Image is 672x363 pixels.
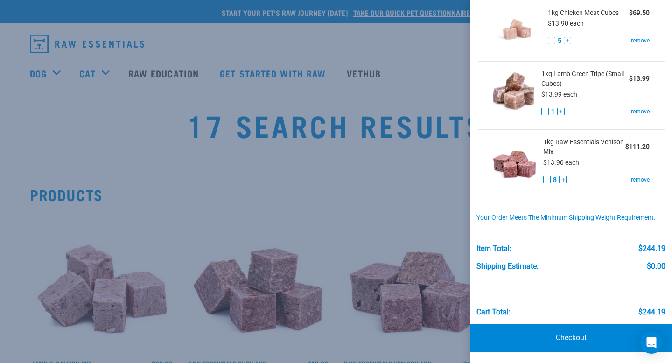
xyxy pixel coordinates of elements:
div: Item Total: [477,244,512,253]
div: $244.19 [638,244,665,253]
img: Chicken Meat Cubes [493,5,541,53]
span: 1kg Raw Essentials Venison Mix [544,137,625,157]
div: Shipping Estimate: [477,262,539,271]
button: + [560,176,567,183]
button: - [544,176,551,183]
span: 1kg Chicken Meat Cubes [548,8,619,18]
span: 8 [553,175,557,185]
strong: $111.20 [625,143,650,150]
div: Your order meets the minimum shipping weight requirement. [477,214,666,222]
a: Checkout [470,324,672,352]
div: $0.00 [647,262,665,271]
div: Cart total: [477,308,511,316]
div: $244.19 [638,308,665,316]
img: Lamb Green Tripe (Small Cubes) [493,69,534,117]
strong: $13.99 [629,75,650,82]
button: - [548,37,555,44]
span: $13.90 each [548,20,584,27]
img: Raw Essentials Venison Mix [493,137,537,185]
span: $13.90 each [544,159,580,166]
button: - [541,108,549,115]
a: remove [631,175,650,184]
span: 1kg Lamb Green Tripe (Small Cubes) [541,69,629,89]
button: + [557,108,565,115]
span: 5 [558,36,561,46]
button: + [564,37,571,44]
span: $13.99 each [541,91,577,98]
span: 1 [551,107,555,117]
div: Open Intercom Messenger [640,331,663,354]
a: remove [631,36,650,45]
strong: $69.50 [629,9,650,16]
a: remove [631,107,650,116]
